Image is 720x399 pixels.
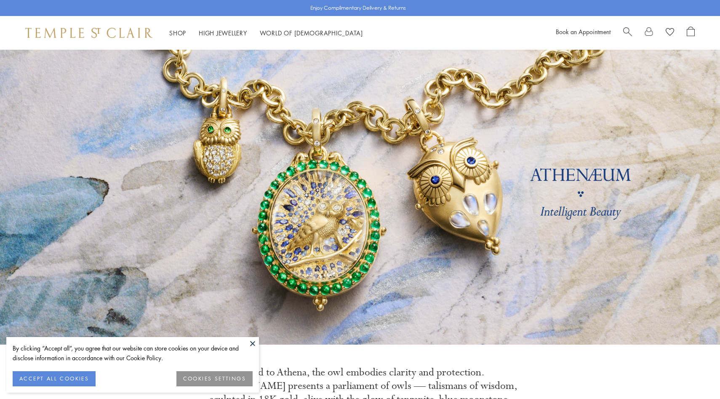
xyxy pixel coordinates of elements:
img: Temple St. Clair [25,28,152,38]
a: View Wishlist [666,27,674,39]
nav: Main navigation [169,28,363,38]
a: Open Shopping Bag [687,27,695,39]
a: Search [623,27,632,39]
a: World of [DEMOGRAPHIC_DATA]World of [DEMOGRAPHIC_DATA] [260,29,363,37]
button: ACCEPT ALL COOKIES [13,371,96,386]
a: ShopShop [169,29,186,37]
div: By clicking “Accept all”, you agree that our website can store cookies on your device and disclos... [13,343,253,363]
p: Enjoy Complimentary Delivery & Returns [310,4,406,12]
a: Book an Appointment [556,27,611,36]
a: High JewelleryHigh Jewellery [199,29,247,37]
button: COOKIES SETTINGS [176,371,253,386]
